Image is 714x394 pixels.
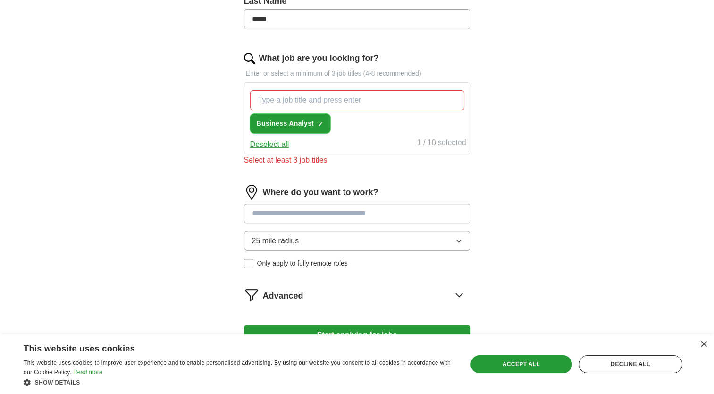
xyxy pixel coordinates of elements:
div: Close [700,341,707,348]
a: Read more, opens a new window [73,369,102,376]
label: Where do you want to work? [263,186,378,199]
span: Business Analyst [257,119,314,128]
span: ✓ [318,120,323,128]
button: 25 mile radius [244,231,470,251]
span: 25 mile radius [252,235,299,247]
p: Enter or select a minimum of 3 job titles (4-8 recommended) [244,69,470,78]
input: Type a job title and press enter [250,90,464,110]
span: Show details [35,379,80,386]
img: search.png [244,53,255,64]
label: What job are you looking for? [259,52,379,65]
div: This website uses cookies [24,340,430,354]
div: Show details [24,377,454,387]
button: Deselect all [250,139,289,150]
span: This website uses cookies to improve user experience and to enable personalised advertising. By u... [24,360,451,376]
span: Only apply to fully remote roles [257,258,348,268]
div: Select at least 3 job titles [244,154,470,166]
img: location.png [244,185,259,200]
button: Business Analyst✓ [250,114,331,133]
img: filter [244,287,259,302]
div: 1 / 10 selected [417,137,466,150]
div: Decline all [579,355,682,373]
div: Accept all [470,355,572,373]
button: Start applying for jobs [244,325,470,345]
input: Only apply to fully remote roles [244,259,253,268]
span: Advanced [263,290,303,302]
